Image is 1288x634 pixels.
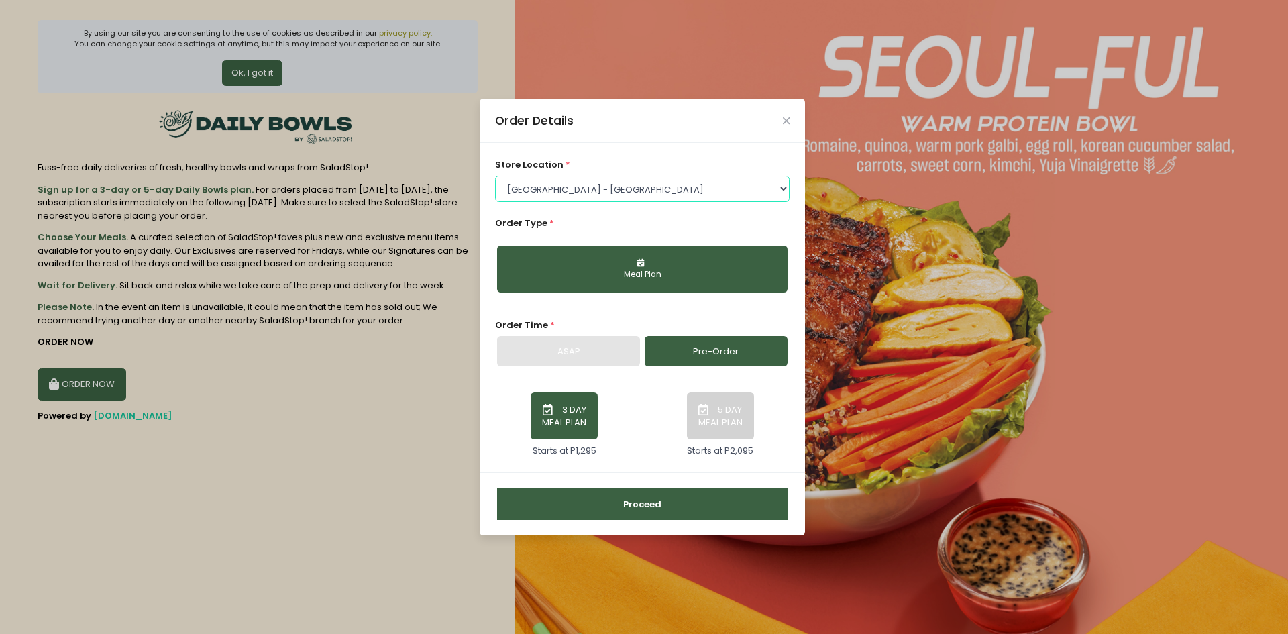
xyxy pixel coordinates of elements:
[687,392,754,439] button: 5 DAY MEAL PLAN
[497,488,788,521] button: Proceed
[495,112,574,129] div: Order Details
[687,444,753,458] div: Starts at P2,095
[495,319,548,331] span: Order Time
[645,336,788,367] a: Pre-Order
[533,444,596,458] div: Starts at P1,295
[783,117,790,124] button: Close
[495,217,547,229] span: Order Type
[495,158,563,171] span: store location
[497,246,788,293] button: Meal Plan
[506,269,778,281] div: Meal Plan
[531,392,598,439] button: 3 DAY MEAL PLAN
